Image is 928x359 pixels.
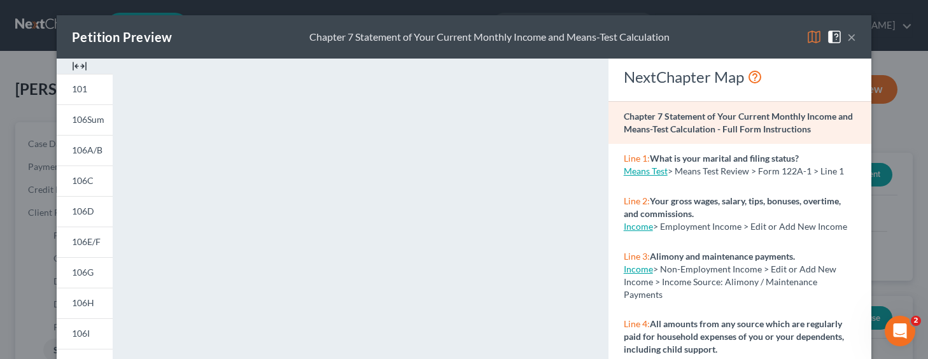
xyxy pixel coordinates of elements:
a: Means Test [624,165,668,176]
a: 106G [57,257,113,288]
span: 106E/F [72,236,101,247]
span: 106G [72,267,94,278]
div: NextChapter Map [624,67,856,87]
img: expand-e0f6d898513216a626fdd78e52531dac95497ffd26381d4c15ee2fc46db09dca.svg [72,59,87,74]
span: 101 [72,83,87,94]
span: > Employment Income > Edit or Add New Income [653,221,847,232]
span: Line 2: [624,195,650,206]
button: × [847,29,856,45]
span: 106A/B [72,144,102,155]
a: 106C [57,165,113,196]
span: Line 1: [624,153,650,164]
a: 106D [57,196,113,227]
span: Line 3: [624,251,650,262]
strong: Your gross wages, salary, tips, bonuses, overtime, and commissions. [624,195,841,219]
span: 106C [72,175,94,186]
span: > Non-Employment Income > Edit or Add New Income > Income Source: Alimony / Maintenance Payments [624,264,836,300]
div: Petition Preview [72,28,172,46]
img: help-close-5ba153eb36485ed6c1ea00a893f15db1cb9b99d6cae46e1a8edb6c62d00a1a76.svg [827,29,842,45]
span: 106Sum [72,114,104,125]
strong: Alimony and maintenance payments. [650,251,795,262]
span: 2 [911,316,921,326]
span: 106D [72,206,94,216]
a: Income [624,221,653,232]
a: 106Sum [57,104,113,135]
strong: Chapter 7 Statement of Your Current Monthly Income and Means-Test Calculation - Full Form Instruc... [624,111,853,134]
a: 106I [57,318,113,349]
img: map-eea8200ae884c6f1103ae1953ef3d486a96c86aabb227e865a55264e3737af1f.svg [806,29,822,45]
span: 106H [72,297,94,308]
a: 106H [57,288,113,318]
strong: What is your marital and filing status? [650,153,799,164]
span: 106I [72,328,90,339]
div: Chapter 7 Statement of Your Current Monthly Income and Means-Test Calculation [309,30,670,45]
span: Line 4: [624,318,650,329]
a: Income [624,264,653,274]
a: 106A/B [57,135,113,165]
strong: All amounts from any source which are regularly paid for household expenses of you or your depend... [624,318,844,355]
iframe: Intercom live chat [885,316,915,346]
span: > Means Test Review > Form 122A-1 > Line 1 [668,165,844,176]
a: 101 [57,74,113,104]
a: 106E/F [57,227,113,257]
